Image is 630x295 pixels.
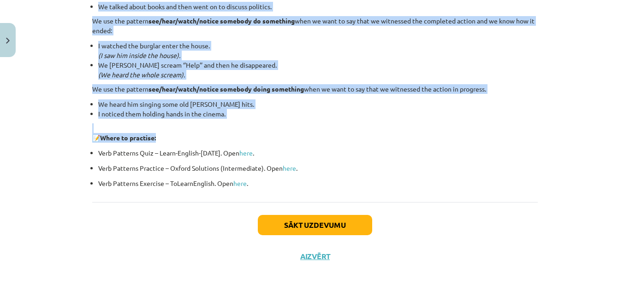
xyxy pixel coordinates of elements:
[98,109,538,119] li: I noticed them holding hands in the cinema.
[92,16,538,35] p: We use the pattern when we want to say that we witnessed the completed action and we know how it ...
[6,38,10,44] img: icon-close-lesson-0947bae3869378f0d4975bcd49f059093ad1ed9edebbc8119c70593378902aed.svg
[297,252,333,261] button: Aizvērt
[149,17,295,25] strong: see/hear/watch/notice somebody do something
[258,215,372,235] button: Sākt uzdevumu
[98,60,538,80] li: We [PERSON_NAME] scream ‘’Help’’ and then he disappeared.
[98,148,538,158] p: Verb Patterns Quiz – Learn-English-[DATE]. Open .
[100,133,156,142] strong: Where to practise:
[98,99,538,109] li: We heard him singing some old [PERSON_NAME] hits.
[98,163,538,173] p: Verb Patterns Practice – Oxford Solutions (Intermediate). Open .
[98,41,538,60] li: I watched the burglar enter the house.
[149,85,304,93] strong: see/hear/watch/notice somebody doing something
[92,84,538,94] p: We use the pattern when we want to say that we witnessed the action in progress.
[283,164,296,172] a: here
[98,2,538,12] li: We talked about books and then went on to discuss politics.
[98,179,538,188] p: Verb Patterns Exercise – ToLearnEnglish. Open .
[92,123,538,143] p: 📝
[98,70,185,79] em: (We heard the whole scream).
[98,51,180,59] em: (I saw him inside the house).
[239,149,253,157] a: here
[233,179,247,187] a: here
